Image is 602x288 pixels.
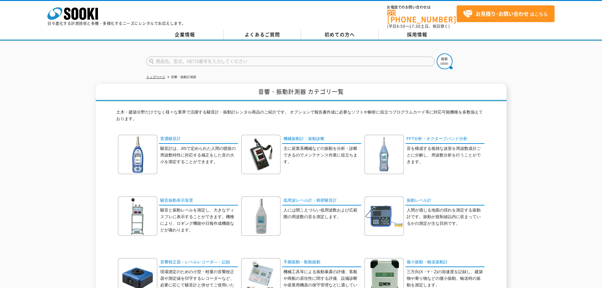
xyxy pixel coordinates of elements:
a: よくあるご質問 [224,30,301,40]
a: 騒音振動表示装置 [159,196,238,205]
p: 騒音計は、JISで定められた人間の聴覚の周波数特性に対応する補正をした音の大小を測定することができます。 [160,145,238,165]
img: 低周波レベル計・精密騒音計 [241,196,281,236]
a: FFT分析・オクターブバンド分析 [405,135,484,144]
p: 音を構成する複雑な波形を周波数成分ごとに分解し、周波数分析を行うことができます。 [407,145,484,165]
img: FFT分析・オクターブバンド分析 [364,135,404,174]
span: 17:30 [409,23,421,29]
span: 初めての方へ [325,31,355,38]
a: 低周波レベル計・精密騒音計 [282,196,361,205]
span: お電話でのお問い合わせは [387,5,457,9]
p: 土木・建築分野だけでなく様々な業界で活躍する騒音計・振動計レンタル商品のご紹介です。 オプションで報告書作成に必要なソフトや解析に役立つプログラムカード等に対応可能機種を多数揃えております。 [116,109,486,126]
span: 8:50 [397,23,405,29]
a: お見積り･お問い合わせはこちら [457,5,555,22]
a: 振動レベル計 [405,196,484,205]
a: トップページ [146,75,165,79]
img: 振動レベル計 [364,196,404,236]
a: [PHONE_NUMBER] [387,10,457,23]
span: (平日 ～ 土日、祝日除く) [387,23,450,29]
a: 音響校正器・レベルレコーダ―・記録 [159,258,238,267]
a: 普通騒音計 [159,135,238,144]
a: 採用情報 [379,30,456,40]
img: 騒音振動表示装置 [118,196,157,236]
p: 騒音と振動レベルを測定し、大きなディスプレに表示することができます。機種により、ロギング機能や日報作成機能などが備わります。 [160,207,238,233]
strong: お見積り･お問い合わせ [476,10,529,17]
a: 微小振動・輸送振動計 [405,258,484,267]
img: 機械振動計・振動診断 [241,135,281,174]
p: 日々進化する計測技術と多種・多様化するニーズにレンタルでお応えします。 [47,21,186,25]
p: 人には聞こえづらい低周波数および広範囲の周波数の音を測定します。 [283,207,361,220]
li: 音響・振動計測器 [166,74,196,81]
a: 手腕振動・船舶振動 [282,258,361,267]
a: 機械振動計・振動診断 [282,135,361,144]
p: 人間が感じる地面の揺れを測定する振動計です。振動が規制値以内に収まっているかの測定が主な目的です。 [407,207,484,227]
img: 普通騒音計 [118,135,157,174]
a: 初めての方へ [301,30,379,40]
h1: 音響・振動計測器 カテゴリ一覧 [96,84,507,101]
span: はこちら [463,9,548,19]
img: btn_search.png [437,53,453,69]
p: 主に産業系機械などの振動を分析・診断できるのでメンテナンス作業に役立ちます。 [283,145,361,165]
a: 企業情報 [146,30,224,40]
input: 商品名、型式、NETIS番号を入力してください [146,57,435,66]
